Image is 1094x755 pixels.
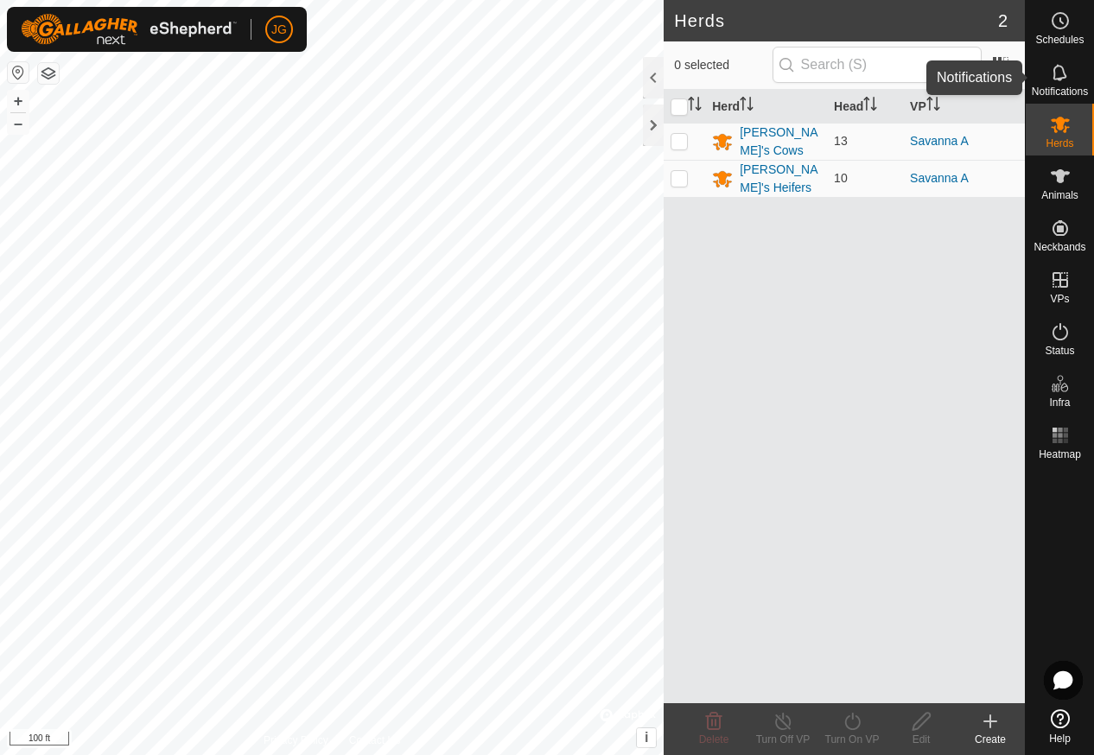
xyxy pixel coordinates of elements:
span: Help [1049,733,1071,744]
p-sorticon: Activate to sort [863,99,877,113]
div: Create [956,732,1025,747]
a: Contact Us [349,733,400,748]
p-sorticon: Activate to sort [740,99,754,113]
span: 0 selected [674,56,772,74]
span: 13 [834,134,848,148]
span: JG [271,21,287,39]
button: Reset Map [8,62,29,83]
a: Help [1026,702,1094,751]
a: Savanna A [910,171,969,185]
h2: Herds [674,10,998,31]
span: Delete [699,733,729,745]
span: Neckbands [1034,242,1085,252]
span: Schedules [1035,35,1084,45]
p-sorticon: Activate to sort [688,99,702,113]
div: [PERSON_NAME]'s Heifers [740,161,820,197]
div: Edit [887,732,956,747]
button: Map Layers [38,63,59,84]
span: i [645,730,648,745]
input: Search (S) [773,47,982,83]
button: i [637,728,656,747]
a: Savanna A [910,134,969,148]
p-sorticon: Activate to sort [926,99,940,113]
th: VP [903,90,1025,124]
div: [PERSON_NAME]'s Cows [740,124,820,160]
span: Animals [1041,190,1078,200]
th: Head [827,90,903,124]
div: Turn Off VP [748,732,817,747]
span: Infra [1049,397,1070,408]
button: – [8,113,29,134]
span: 10 [834,171,848,185]
span: Status [1045,346,1074,356]
span: 2 [998,8,1008,34]
span: Heatmap [1039,449,1081,460]
img: Gallagher Logo [21,14,237,45]
a: Privacy Policy [264,733,328,748]
button: + [8,91,29,111]
th: Herd [705,90,827,124]
span: Notifications [1032,86,1088,97]
div: Turn On VP [817,732,887,747]
span: Herds [1046,138,1073,149]
span: VPs [1050,294,1069,304]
